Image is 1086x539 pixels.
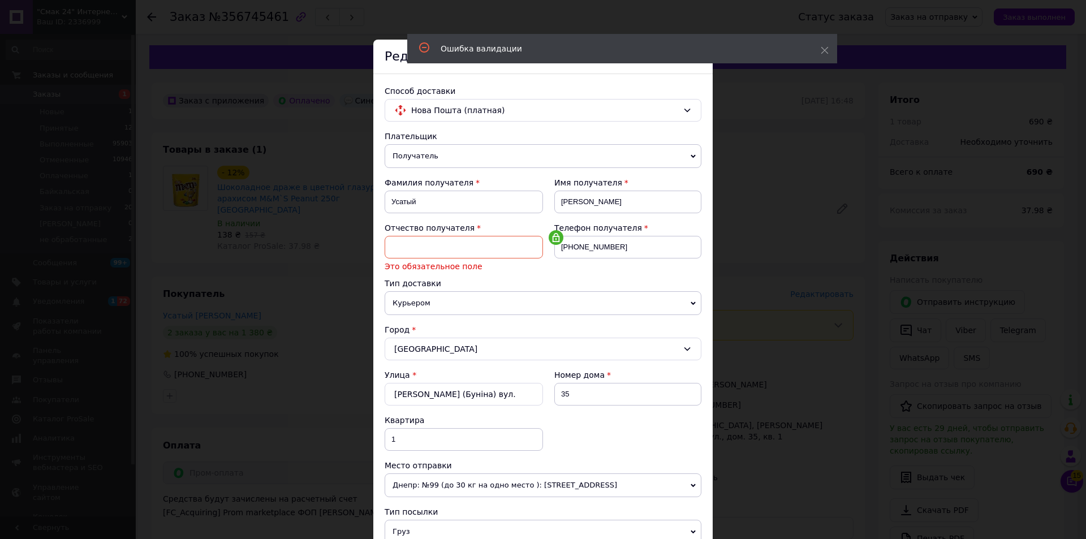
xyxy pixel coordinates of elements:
span: Телефон получателя [554,223,642,232]
span: Фамилия получателя [385,178,473,187]
span: Это обязательное поле [385,261,543,272]
span: Отчество получателя [385,223,475,232]
div: Ошибка валидации [441,43,792,54]
span: Квартира [385,416,424,425]
div: Способ доставки [385,85,701,97]
span: Место отправки [385,461,452,470]
span: Получатель [385,144,701,168]
span: Тип доставки [385,279,441,288]
span: Нова Пошта (платная) [411,104,678,117]
span: Имя получателя [554,178,622,187]
input: +380 [554,236,701,258]
div: [GEOGRAPHIC_DATA] [385,338,701,360]
span: Номер дома [554,370,605,380]
span: Плательщик [385,132,437,141]
span: Курьером [385,291,701,315]
div: Редактирование доставки [373,40,713,74]
span: Тип посылки [385,507,438,516]
div: Город [385,324,701,335]
label: Улица [385,370,410,380]
span: Днепр: №99 (до 30 кг на одно место ): [STREET_ADDRESS] [385,473,701,497]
